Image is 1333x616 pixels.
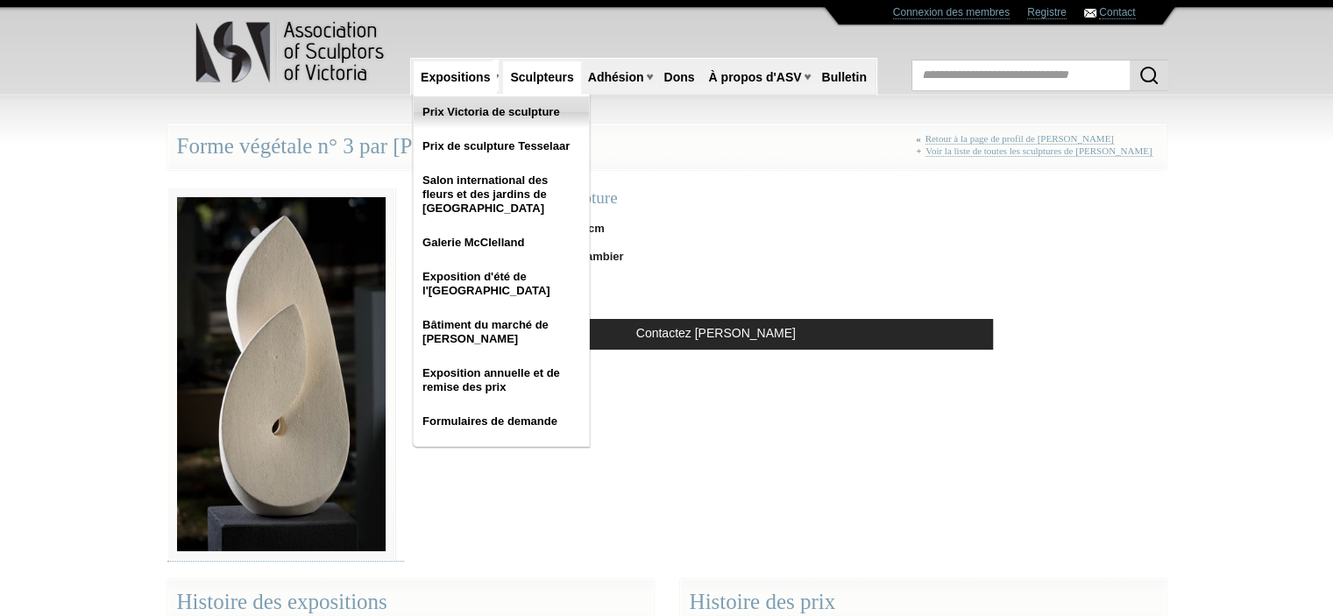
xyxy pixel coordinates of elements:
[414,261,589,307] a: Exposition d'été de l'[GEOGRAPHIC_DATA]
[893,6,1010,19] a: Connexion des membres
[421,70,490,84] font: Expositions
[664,70,695,84] font: Dons
[916,145,921,156] font: +
[422,414,557,428] font: Formulaires de demande
[1027,6,1067,18] font: Registre
[503,61,580,94] a: Sculpteurs
[510,70,573,84] font: Sculpteurs
[414,358,589,403] a: Exposition annuelle et de remise des prix
[422,270,550,297] font: Exposition d'été de l'[GEOGRAPHIC_DATA]
[1099,6,1135,19] a: Contact
[925,133,1114,145] a: Retour à la page de profil de [PERSON_NAME]
[414,165,589,224] a: Salon international des fleurs et des jardins de [GEOGRAPHIC_DATA]
[925,133,1114,144] font: Retour à la page de profil de [PERSON_NAME]
[815,61,874,94] a: Bulletin
[414,406,589,437] a: Formulaires de demande
[414,61,497,94] a: Expositions
[177,590,387,613] font: Histoire des expositions
[414,96,589,128] a: Prix Victoria de sculpture
[414,131,589,162] a: Prix de sculpture Tesselaar
[916,133,921,144] font: «
[414,227,589,258] a: Galerie McClelland
[1084,9,1096,18] img: Contactez ASV
[1099,6,1135,18] font: Contact
[893,6,1010,18] font: Connexion des membres
[636,327,796,341] font: Contactez [PERSON_NAME]
[925,145,1152,157] a: Voir la liste de toutes les sculptures de [PERSON_NAME]
[422,236,524,249] font: Galerie McClelland
[195,18,387,87] img: logo.png
[422,318,549,345] font: Bâtiment du marché de [PERSON_NAME]
[422,366,560,393] font: Exposition annuelle et de remise des prix
[414,309,589,355] a: Bâtiment du marché de [PERSON_NAME]
[588,70,644,84] font: Adhésion
[709,70,802,84] font: À propos d'ASV
[822,70,867,84] font: Bulletin
[422,173,548,215] font: Salon international des fleurs et des jardins de [GEOGRAPHIC_DATA]
[439,319,993,349] a: Contactez [PERSON_NAME]
[1027,6,1067,19] a: Registre
[702,61,809,94] a: À propos d'ASV
[422,139,570,152] font: Prix de sculpture Tesselaar
[167,188,395,562] img: 006_5__medium.jpg
[657,61,702,94] a: Dons
[422,105,560,118] font: Prix Victoria de sculpture
[1138,65,1159,86] img: Recherche
[581,61,651,94] a: Adhésion
[177,134,567,158] font: Forme végétale n° 3 par [PERSON_NAME]
[690,590,836,613] font: Histoire des prix
[925,145,1152,156] font: Voir la liste de toutes les sculptures de [PERSON_NAME]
